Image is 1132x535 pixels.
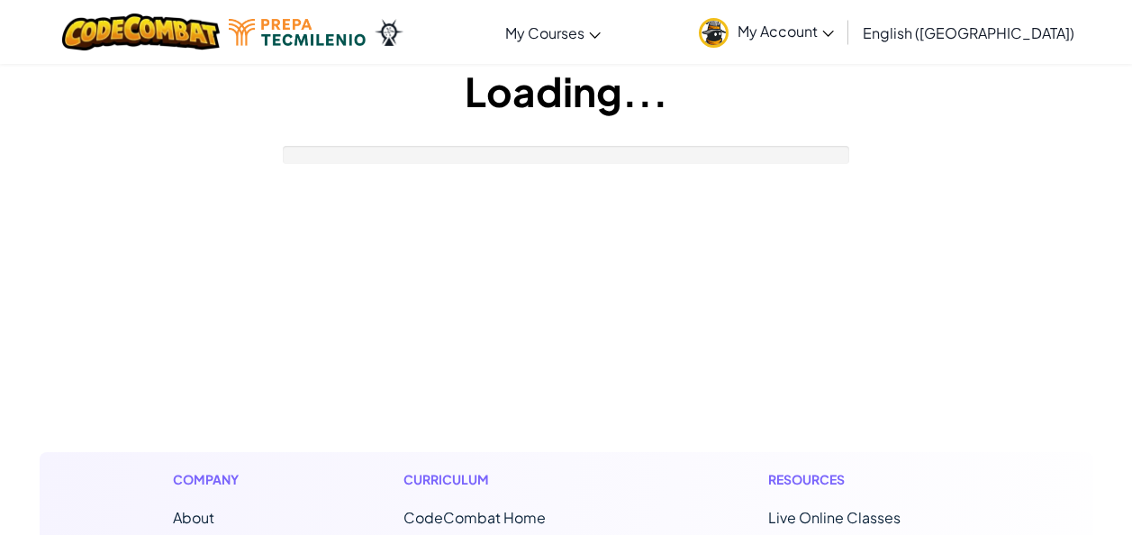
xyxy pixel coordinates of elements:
span: My Account [738,22,834,41]
a: English ([GEOGRAPHIC_DATA]) [854,8,1083,57]
img: avatar [699,18,729,48]
a: My Account [690,4,843,60]
span: My Courses [505,23,584,42]
h1: Curriculum [403,470,621,489]
span: CodeCombat Home [403,508,546,527]
img: CodeCombat logo [62,14,220,50]
img: Tecmilenio logo [229,19,366,46]
a: About [173,508,214,527]
h1: Resources [768,470,960,489]
a: My Courses [496,8,610,57]
img: Ozaria [375,19,403,46]
a: Live Online Classes [768,508,901,527]
span: English ([GEOGRAPHIC_DATA]) [863,23,1074,42]
h1: Company [173,470,257,489]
